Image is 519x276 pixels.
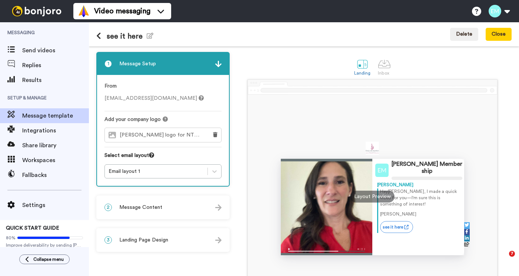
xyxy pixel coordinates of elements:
[350,54,375,79] a: Landing
[22,76,89,85] span: Results
[281,244,373,255] img: player-controls-full.svg
[378,70,391,76] div: Inbox
[6,226,59,231] span: QUICK START GUIDE
[104,82,117,90] label: From
[22,46,89,55] span: Send videos
[94,6,150,16] span: Video messaging
[509,251,515,257] span: 7
[22,126,89,135] span: Integrations
[104,96,204,101] span: [EMAIL_ADDRESS][DOMAIN_NAME]
[22,61,89,70] span: Replies
[350,191,395,203] div: Layout Preview
[96,195,230,219] div: 2Message Content
[380,221,413,233] a: see it here
[9,6,64,16] img: bj-logo-header-white.svg
[119,204,162,211] span: Message Content
[78,5,90,17] img: vm-color.svg
[22,141,89,150] span: Share library
[104,204,112,211] span: 2
[109,168,204,175] div: Email layout 1
[354,70,371,76] div: Landing
[19,254,70,264] button: Collapse menu
[96,32,153,40] h1: see it here
[6,235,16,241] span: 80%
[22,156,89,165] span: Workspaces
[120,132,204,138] span: [PERSON_NAME] logo for NTFF NTFP certificate (1).png
[377,182,459,188] div: [PERSON_NAME]
[104,60,112,68] span: 1
[392,161,462,175] div: [PERSON_NAME] Membership
[6,242,83,248] span: Improve deliverability by sending [PERSON_NAME]’s from your own email
[374,54,395,79] a: Inbox
[119,60,156,68] span: Message Setup
[366,142,379,155] img: ae591893-b6b0-4cc0-b404-6870dfb33c55
[33,256,64,262] span: Collapse menu
[104,152,222,164] div: Select email layout
[486,28,512,41] button: Close
[22,111,89,120] span: Message template
[215,61,222,67] img: arrow.svg
[494,251,512,269] iframe: Intercom live chat
[119,236,168,244] span: Landing Page Design
[96,228,230,252] div: 3Landing Page Design
[375,164,389,177] img: Profile Image
[215,237,222,243] img: arrow.svg
[215,204,222,211] img: arrow.svg
[380,188,459,207] p: Hey [PERSON_NAME] , I made a quick video for you—I'm sure this is something of interest!
[380,211,459,217] p: [PERSON_NAME]
[22,171,89,180] span: Fallbacks
[104,116,161,123] span: Add your company logo
[22,201,89,210] span: Settings
[450,28,478,41] button: Delete
[104,236,112,244] span: 3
